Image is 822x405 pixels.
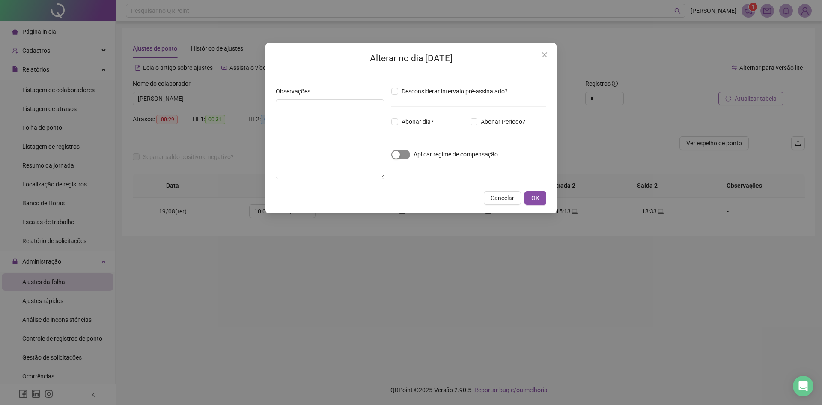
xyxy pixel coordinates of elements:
button: Close [538,48,551,62]
span: Desconsiderar intervalo pré-assinalado? [398,87,511,96]
h2: Alterar no dia [DATE] [276,51,546,66]
span: Abonar Período? [477,117,529,126]
div: Open Intercom Messenger [793,376,813,396]
span: OK [531,193,539,203]
label: Observações [276,87,316,96]
button: OK [524,191,546,205]
span: Aplicar regime de compensação [414,151,498,158]
span: Cancelar [491,193,514,203]
span: close [541,51,548,58]
span: Abonar dia? [398,117,437,126]
button: Cancelar [484,191,521,205]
